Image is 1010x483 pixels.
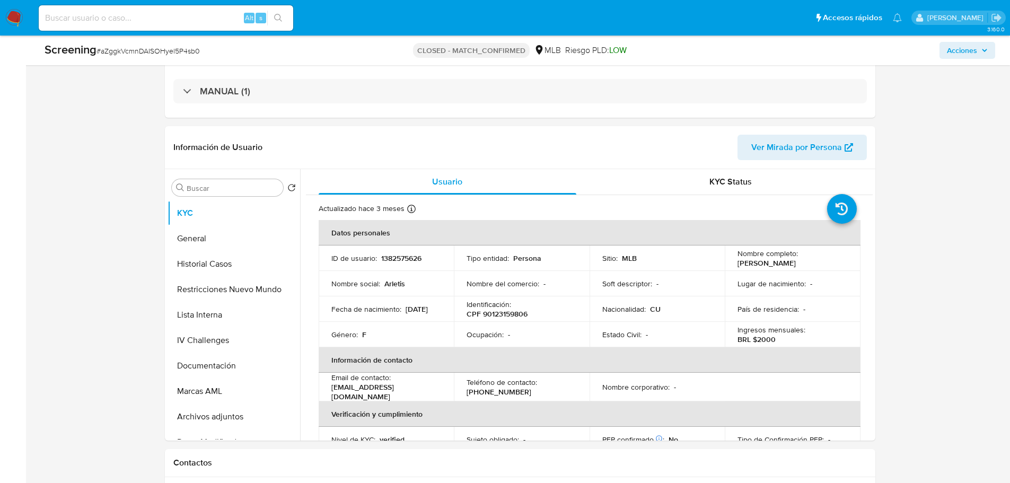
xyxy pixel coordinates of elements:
[381,253,421,263] p: 1382575626
[168,226,300,251] button: General
[96,46,200,56] span: # aZggkVcmnDAISOHyel5P4sb0
[319,220,860,245] th: Datos personales
[737,335,776,344] p: BRL $2000
[362,330,366,339] p: F
[168,251,300,277] button: Historial Casos
[331,304,401,314] p: Fecha de nacimiento :
[987,25,1005,33] span: 3.160.0
[737,135,867,160] button: Ver Mirada por Persona
[737,279,806,288] p: Lugar de nacimiento :
[709,175,752,188] span: KYC Status
[331,435,375,444] p: Nivel de KYC :
[737,435,824,444] p: Tipo de Confirmación PEP :
[737,258,796,268] p: [PERSON_NAME]
[810,279,812,288] p: -
[173,79,867,103] div: MANUAL (1)
[543,279,546,288] p: -
[823,12,882,23] span: Accesos rápidos
[737,249,798,258] p: Nombre completo :
[467,309,528,319] p: CPF 90123159806
[513,253,541,263] p: Persona
[467,300,511,309] p: Identificación :
[173,142,262,153] h1: Información de Usuario
[467,279,539,288] p: Nombre del comercio :
[176,183,185,192] button: Buscar
[650,304,661,314] p: CU
[168,353,300,379] button: Documentación
[737,325,805,335] p: Ingresos mensuales :
[331,382,437,401] p: [EMAIL_ADDRESS][DOMAIN_NAME]
[803,304,805,314] p: -
[893,13,902,22] a: Notificaciones
[602,304,646,314] p: Nacionalidad :
[168,404,300,429] button: Archivos adjuntos
[737,304,799,314] p: País de residencia :
[39,11,293,25] input: Buscar usuario o caso...
[384,279,405,288] p: Arletis
[380,435,405,444] p: verified
[168,200,300,226] button: KYC
[646,330,648,339] p: -
[200,85,250,97] h3: MANUAL (1)
[319,204,405,214] p: Actualizado hace 3 meses
[413,43,530,58] p: CLOSED - MATCH_CONFIRMED
[947,42,977,59] span: Acciones
[319,401,860,427] th: Verificación y cumplimiento
[168,429,300,455] button: Datos Modificados
[523,435,525,444] p: -
[565,45,627,56] span: Riesgo PLD:
[331,373,391,382] p: Email de contacto :
[406,304,428,314] p: [DATE]
[674,382,676,392] p: -
[939,42,995,59] button: Acciones
[45,41,96,58] b: Screening
[168,302,300,328] button: Lista Interna
[168,277,300,302] button: Restricciones Nuevo Mundo
[991,12,1002,23] a: Salir
[602,253,618,263] p: Sitio :
[656,279,658,288] p: -
[467,330,504,339] p: Ocupación :
[467,253,509,263] p: Tipo entidad :
[602,279,652,288] p: Soft descriptor :
[432,175,462,188] span: Usuario
[622,253,637,263] p: MLB
[267,11,289,25] button: search-icon
[467,377,537,387] p: Teléfono de contacto :
[173,458,867,468] h1: Contactos
[508,330,510,339] p: -
[751,135,842,160] span: Ver Mirada por Persona
[187,183,279,193] input: Buscar
[331,253,377,263] p: ID de usuario :
[259,13,262,23] span: s
[927,13,987,23] p: nicolas.tyrkiel@mercadolibre.com
[319,347,860,373] th: Información de contacto
[602,435,664,444] p: PEP confirmado :
[669,435,678,444] p: No
[467,435,519,444] p: Sujeto obligado :
[828,435,830,444] p: -
[602,382,670,392] p: Nombre corporativo :
[331,330,358,339] p: Género :
[331,279,380,288] p: Nombre social :
[467,387,531,397] p: [PHONE_NUMBER]
[602,330,642,339] p: Estado Civil :
[609,44,627,56] span: LOW
[534,45,561,56] div: MLB
[168,379,300,404] button: Marcas AML
[287,183,296,195] button: Volver al orden por defecto
[168,328,300,353] button: IV Challenges
[245,13,253,23] span: Alt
